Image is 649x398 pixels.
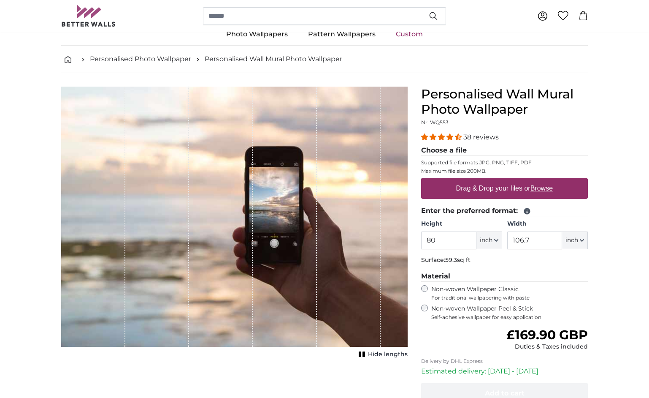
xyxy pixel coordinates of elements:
a: Personalised Photo Wallpaper [90,54,191,64]
div: 1 of 1 [61,87,408,360]
img: Betterwalls [61,5,116,27]
span: 38 reviews [463,133,499,141]
a: Pattern Wallpapers [298,23,386,45]
legend: Choose a file [421,145,588,156]
span: 4.34 stars [421,133,463,141]
a: Photo Wallpapers [216,23,298,45]
p: Maximum file size 200MB. [421,168,588,174]
legend: Material [421,271,588,282]
span: Nr. WQ553 [421,119,449,125]
button: inch [476,232,502,249]
span: Hide lengths [368,350,408,359]
p: Surface: [421,256,588,264]
p: Estimated delivery: [DATE] - [DATE] [421,366,588,376]
legend: Enter the preferred format: [421,206,588,216]
label: Height [421,220,502,228]
label: Non-woven Wallpaper Classic [431,285,588,301]
div: Duties & Taxes included [506,343,588,351]
span: Add to cart [485,389,525,397]
button: Hide lengths [356,349,408,360]
nav: breadcrumbs [61,46,588,73]
a: Personalised Wall Mural Photo Wallpaper [205,54,342,64]
label: Width [507,220,588,228]
h1: Personalised Wall Mural Photo Wallpaper [421,87,588,117]
label: Drag & Drop your files or [453,180,556,197]
span: inch [565,236,578,245]
button: inch [562,232,588,249]
span: inch [480,236,492,245]
a: Custom [386,23,433,45]
span: For traditional wallpapering with paste [431,294,588,301]
p: Delivery by DHL Express [421,358,588,365]
p: Supported file formats JPG, PNG, TIFF, PDF [421,159,588,166]
label: Non-woven Wallpaper Peel & Stick [431,305,588,321]
u: Browse [530,185,553,192]
span: Self-adhesive wallpaper for easy application [431,314,588,321]
span: £169.90 GBP [506,327,588,343]
span: 59.3sq ft [445,256,471,264]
